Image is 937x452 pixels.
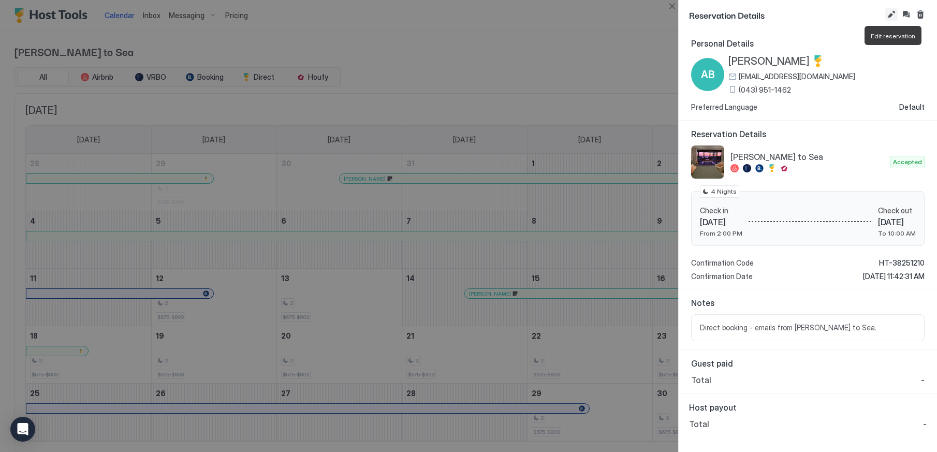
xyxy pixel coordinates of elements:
span: [PERSON_NAME] [728,55,810,68]
span: - [921,375,925,385]
span: Confirmation Code [691,258,754,268]
span: Reservation Details [689,8,883,21]
span: Reservation Details [691,129,925,139]
span: 4 Nights [711,187,737,196]
span: Edit reservation [871,32,915,40]
span: [PERSON_NAME] to Sea [730,152,886,162]
button: Cancel reservation [914,8,927,21]
span: Accepted [893,157,922,167]
span: [DATE] 11:42:31 AM [863,272,925,281]
span: From 2:00 PM [700,229,742,237]
div: Open Intercom Messenger [10,417,35,442]
span: [EMAIL_ADDRESS][DOMAIN_NAME] [739,72,855,81]
button: Inbox [900,8,912,21]
span: Total [689,419,709,429]
span: Direct booking - emails from [PERSON_NAME] to Sea. [700,323,916,332]
span: AB [701,67,715,82]
span: Check out [878,206,916,215]
span: Total [691,375,711,385]
span: Host payout [689,402,927,413]
span: To 10:00 AM [878,229,916,237]
span: Default [899,103,925,112]
span: [DATE] [878,217,916,227]
span: Notes [691,298,925,308]
span: (043) 951-1462 [739,85,791,95]
button: Edit reservation [885,8,898,21]
span: Personal Details [691,38,925,49]
span: [DATE] [700,217,742,227]
span: Guest paid [691,358,925,369]
span: Preferred Language [691,103,757,112]
div: listing image [691,145,724,179]
span: HT-38251210 [879,258,925,268]
span: Confirmation Date [691,272,753,281]
span: Check in [700,206,742,215]
span: - [923,419,927,429]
